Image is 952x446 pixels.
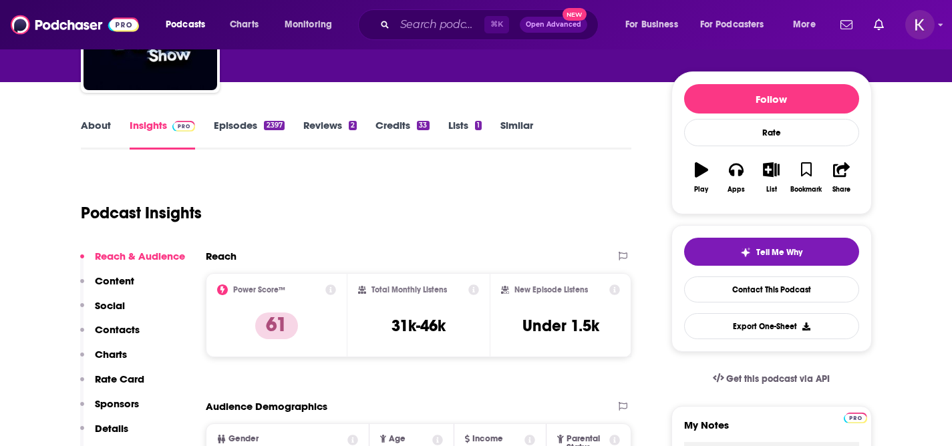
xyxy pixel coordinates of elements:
span: Monitoring [285,15,332,34]
button: Contacts [80,323,140,348]
input: Search podcasts, credits, & more... [395,14,484,35]
h2: New Episode Listens [514,285,588,294]
a: Get this podcast via API [702,363,841,395]
div: Share [832,186,850,194]
h2: Audience Demographics [206,400,327,413]
h3: Under 1.5k [522,316,599,336]
div: 1 [475,121,482,130]
span: Get this podcast via API [726,373,830,385]
div: Play [694,186,708,194]
span: Income [472,435,503,443]
span: For Podcasters [700,15,764,34]
button: Play [684,154,719,202]
a: Show notifications dropdown [835,13,858,36]
button: Bookmark [789,154,824,202]
p: Contacts [95,323,140,336]
span: More [793,15,816,34]
a: Credits33 [375,119,429,150]
button: open menu [691,14,784,35]
div: 2 [349,121,357,130]
h3: 31k-46k [391,316,446,336]
span: Charts [230,15,259,34]
img: Podchaser Pro [172,121,196,132]
img: User Profile [905,10,935,39]
a: Episodes2397 [214,119,284,150]
button: open menu [275,14,349,35]
span: Age [389,435,406,443]
p: Reach & Audience [95,250,185,262]
button: Export One-Sheet [684,313,859,339]
span: Podcasts [166,15,205,34]
h1: Podcast Insights [81,203,202,223]
button: open menu [784,14,832,35]
span: New [563,8,587,21]
h2: Total Monthly Listens [371,285,447,294]
button: Sponsors [80,397,139,422]
p: Rate Card [95,373,144,385]
img: tell me why sparkle [740,247,751,258]
a: Similar [500,119,533,150]
button: List [754,154,788,202]
h2: Reach [206,250,236,262]
span: ⌘ K [484,16,509,33]
button: Show profile menu [905,10,935,39]
img: Podchaser - Follow, Share and Rate Podcasts [11,12,139,37]
p: Social [95,299,125,312]
button: tell me why sparkleTell Me Why [684,238,859,266]
h2: Power Score™ [233,285,285,294]
a: InsightsPodchaser Pro [130,119,196,150]
p: 61 [255,312,298,339]
a: Charts [221,14,267,35]
span: Gender [228,435,259,443]
a: About [81,119,111,150]
button: Apps [719,154,754,202]
button: Content [80,274,134,299]
img: Podchaser Pro [844,413,867,423]
div: Bookmark [790,186,822,194]
div: 2397 [264,121,284,130]
div: Apps [728,186,745,194]
div: List [766,186,777,194]
a: Contact This Podcast [684,276,859,302]
div: 33 [417,121,429,130]
p: Content [95,274,134,287]
button: Open AdvancedNew [520,17,587,33]
span: For Business [625,15,678,34]
a: Pro website [844,411,867,423]
p: Sponsors [95,397,139,410]
div: Search podcasts, credits, & more... [371,9,611,40]
p: Charts [95,348,127,361]
span: Tell Me Why [756,247,802,258]
button: open menu [156,14,222,35]
button: Share [824,154,858,202]
button: Charts [80,348,127,373]
a: Show notifications dropdown [868,13,889,36]
button: open menu [616,14,695,35]
span: Open Advanced [526,21,581,28]
label: My Notes [684,419,859,442]
button: Follow [684,84,859,114]
a: Lists1 [448,119,482,150]
button: Rate Card [80,373,144,397]
button: Social [80,299,125,324]
button: Reach & Audience [80,250,185,274]
span: Logged in as kwignall [905,10,935,39]
a: Reviews2 [303,119,357,150]
div: Rate [684,119,859,146]
p: Details [95,422,128,435]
